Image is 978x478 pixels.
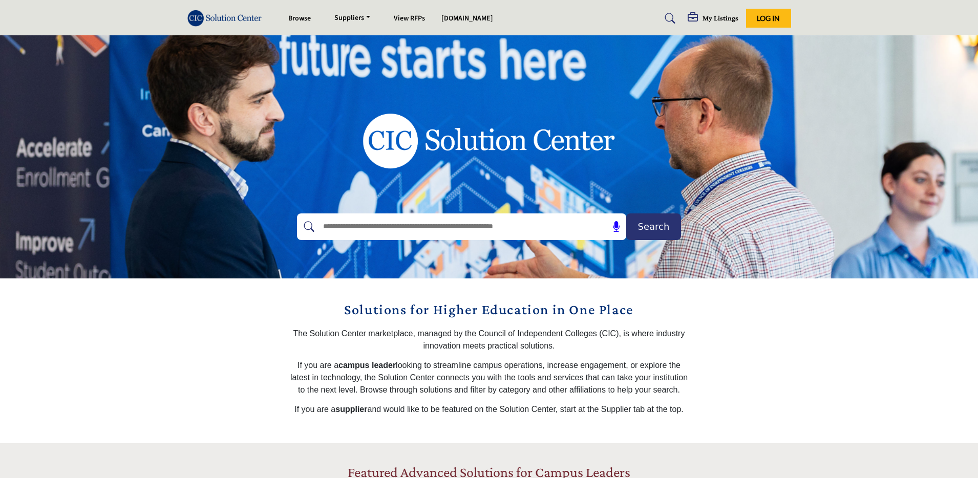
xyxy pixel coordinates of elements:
button: Search [626,213,681,240]
a: View RFPs [394,13,425,24]
span: If you are a looking to streamline campus operations, increase engagement, or explore the latest ... [290,361,688,394]
div: My Listings [688,12,738,25]
span: Search [638,220,670,233]
strong: campus leader [338,361,396,370]
strong: supplier [335,405,367,414]
span: If you are a and would like to be featured on the Solution Center, start at the Supplier tab at t... [294,405,684,414]
h5: My Listings [703,13,738,23]
button: Log In [746,9,791,28]
a: Suppliers [327,11,377,26]
a: Browse [288,13,311,24]
h2: Solutions for Higher Education in One Place [290,299,689,320]
span: The Solution Center marketplace, managed by the Council of Independent Colleges (CIC), is where i... [293,329,685,350]
img: Site Logo [187,10,267,27]
span: Log In [757,14,780,23]
a: Search [655,10,682,27]
img: image [328,74,650,207]
a: [DOMAIN_NAME] [441,13,493,24]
